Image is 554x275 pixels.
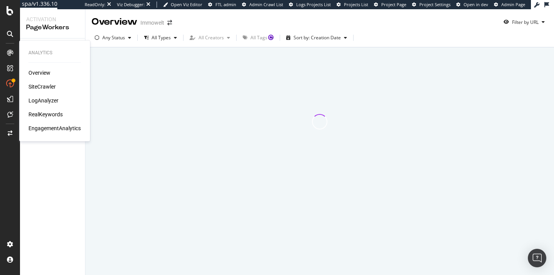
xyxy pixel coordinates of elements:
button: All Creators [187,32,233,44]
div: Overview [92,15,137,29]
a: SiteCrawler [28,83,56,91]
a: FTL admin [208,2,236,8]
div: All Types [152,35,171,40]
span: Project Page [381,2,406,7]
div: Filter by URL [512,19,539,25]
a: Overview [28,69,50,77]
a: Admin Crawl List [242,2,283,8]
span: Admin Page [501,2,525,7]
a: EngagementAnalytics [28,124,81,132]
button: Sort by: Creation Date [283,32,350,44]
div: Sort by: Creation Date [294,35,341,40]
span: Logs Projects List [296,2,331,7]
div: Activation [26,15,79,23]
button: Filter by URL [501,16,548,28]
div: ReadOnly: [85,2,105,8]
div: Tooltip anchor [267,34,274,41]
div: Immowelt [140,19,164,27]
a: Project Settings [412,2,451,8]
div: All Tags [250,35,267,40]
a: RealKeywords [28,111,63,118]
button: Any Status [92,32,134,44]
span: Project Settings [419,2,451,7]
div: PageWorkers [26,23,79,32]
button: All Tags [240,32,277,44]
a: Project Page [374,2,406,8]
a: Logs Projects List [289,2,331,8]
a: Admin Page [494,2,525,8]
div: Analytics [28,50,81,56]
span: Open Viz Editor [171,2,202,7]
span: FTL admin [215,2,236,7]
span: Open in dev [464,2,488,7]
div: Open Intercom Messenger [528,249,546,267]
a: Open Viz Editor [163,2,202,8]
button: All Types [141,32,180,44]
a: LogAnalyzer [28,97,58,104]
div: Any Status [102,35,125,40]
div: arrow-right-arrow-left [167,20,172,25]
a: Open in dev [456,2,488,8]
a: Projects List [337,2,368,8]
span: Admin Crawl List [249,2,283,7]
span: Projects List [344,2,368,7]
div: All Creators [199,35,224,40]
div: Viz Debugger: [117,2,145,8]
